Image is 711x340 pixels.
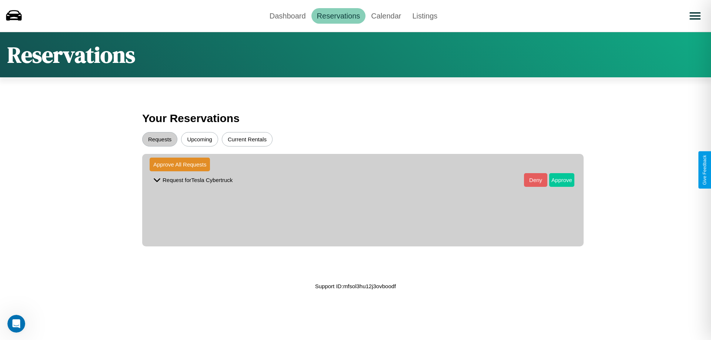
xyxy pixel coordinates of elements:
button: Approve All Requests [150,158,210,171]
h3: Your Reservations [142,108,569,128]
button: Open menu [685,6,705,26]
div: Give Feedback [702,155,707,185]
a: Listings [407,8,443,24]
button: Approve [549,173,574,187]
h1: Reservations [7,40,135,70]
a: Calendar [365,8,407,24]
a: Reservations [311,8,366,24]
p: Request for Tesla Cybertruck [163,175,233,185]
button: Deny [524,173,547,187]
a: Dashboard [264,8,311,24]
p: Support ID: mfsol3hu12j3ovboodf [315,281,396,291]
iframe: Intercom live chat [7,315,25,333]
button: Current Rentals [222,132,273,147]
button: Requests [142,132,177,147]
button: Upcoming [181,132,218,147]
